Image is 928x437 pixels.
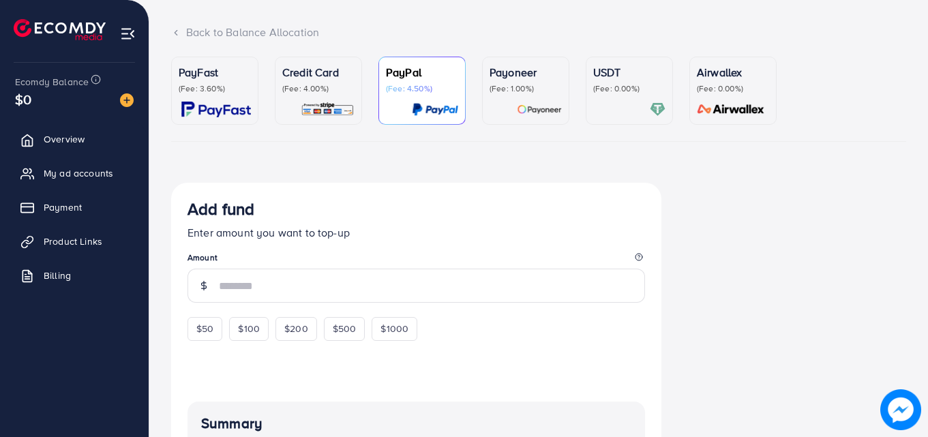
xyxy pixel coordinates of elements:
[10,160,138,187] a: My ad accounts
[490,64,562,80] p: Payoneer
[380,322,408,335] span: $1000
[880,389,921,430] img: image
[386,64,458,80] p: PayPal
[201,415,631,432] h4: Summary
[188,199,254,219] h3: Add fund
[650,102,665,117] img: card
[593,64,665,80] p: USDT
[179,64,251,80] p: PayFast
[15,75,89,89] span: Ecomdy Balance
[282,83,355,94] p: (Fee: 4.00%)
[10,125,138,153] a: Overview
[412,102,458,117] img: card
[10,262,138,289] a: Billing
[179,83,251,94] p: (Fee: 3.60%)
[284,322,308,335] span: $200
[517,102,562,117] img: card
[181,102,251,117] img: card
[282,64,355,80] p: Credit Card
[188,224,645,241] p: Enter amount you want to top-up
[386,83,458,94] p: (Fee: 4.50%)
[44,166,113,180] span: My ad accounts
[10,228,138,255] a: Product Links
[693,102,769,117] img: card
[188,252,645,269] legend: Amount
[44,200,82,214] span: Payment
[44,235,102,248] span: Product Links
[171,25,906,40] div: Back to Balance Allocation
[44,269,71,282] span: Billing
[120,26,136,42] img: menu
[333,322,357,335] span: $500
[301,102,355,117] img: card
[697,83,769,94] p: (Fee: 0.00%)
[10,194,138,221] a: Payment
[238,322,260,335] span: $100
[120,93,134,107] img: image
[44,132,85,146] span: Overview
[196,322,213,335] span: $50
[15,89,31,109] span: $0
[697,64,769,80] p: Airwallex
[490,83,562,94] p: (Fee: 1.00%)
[14,19,106,40] img: logo
[593,83,665,94] p: (Fee: 0.00%)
